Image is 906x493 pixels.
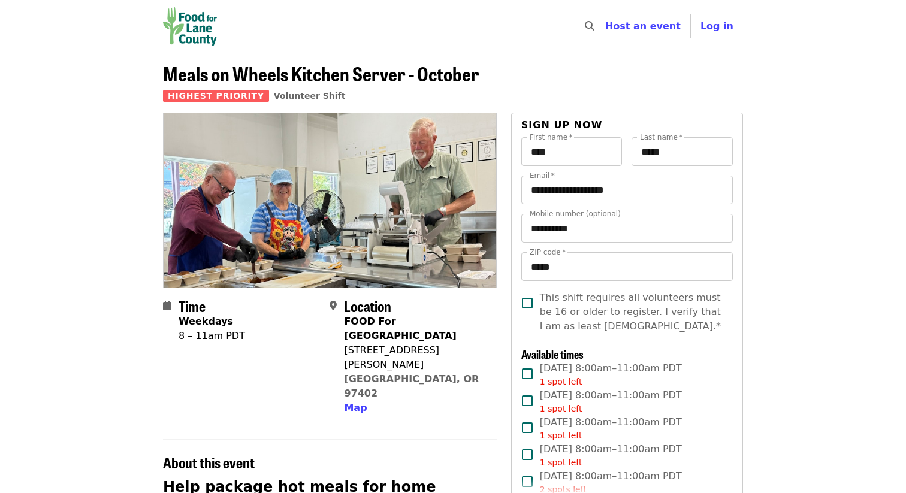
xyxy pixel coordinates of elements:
a: Host an event [605,20,681,32]
span: About this event [163,452,255,473]
span: Available times [521,346,584,362]
strong: FOOD For [GEOGRAPHIC_DATA] [344,316,456,341]
a: [GEOGRAPHIC_DATA], OR 97402 [344,373,479,399]
input: Last name [632,137,733,166]
strong: Weekdays [179,316,233,327]
img: Meals on Wheels Kitchen Server - October organized by FOOD For Lane County [164,113,496,287]
button: Map [344,401,367,415]
i: calendar icon [163,300,171,311]
a: Volunteer Shift [274,91,346,101]
span: [DATE] 8:00am–11:00am PDT [540,442,682,469]
span: This shift requires all volunteers must be 16 or older to register. I verify that I am as least [... [540,291,723,334]
span: Location [344,295,391,316]
div: 8 – 11am PDT [179,329,245,343]
span: 1 spot left [540,377,582,386]
div: [STREET_ADDRESS][PERSON_NAME] [344,343,487,372]
span: Map [344,402,367,413]
i: search icon [585,20,594,32]
button: Log in [691,14,743,38]
span: Meals on Wheels Kitchen Server - October [163,59,479,87]
span: 1 spot left [540,431,582,440]
span: [DATE] 8:00am–11:00am PDT [540,415,682,442]
i: map-marker-alt icon [330,300,337,311]
label: Last name [640,134,682,141]
label: Mobile number (optional) [530,210,621,217]
input: Mobile number (optional) [521,214,733,243]
img: FOOD For Lane County - Home [163,7,217,46]
input: First name [521,137,623,166]
label: First name [530,134,573,141]
label: Email [530,172,555,179]
span: Sign up now [521,119,603,131]
span: Highest Priority [163,90,269,102]
span: 1 spot left [540,458,582,467]
span: [DATE] 8:00am–11:00am PDT [540,388,682,415]
label: ZIP code [530,249,566,256]
span: 1 spot left [540,404,582,413]
input: Email [521,176,733,204]
span: [DATE] 8:00am–11:00am PDT [540,361,682,388]
span: Time [179,295,206,316]
input: Search [602,12,611,41]
span: Log in [700,20,733,32]
input: ZIP code [521,252,733,281]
